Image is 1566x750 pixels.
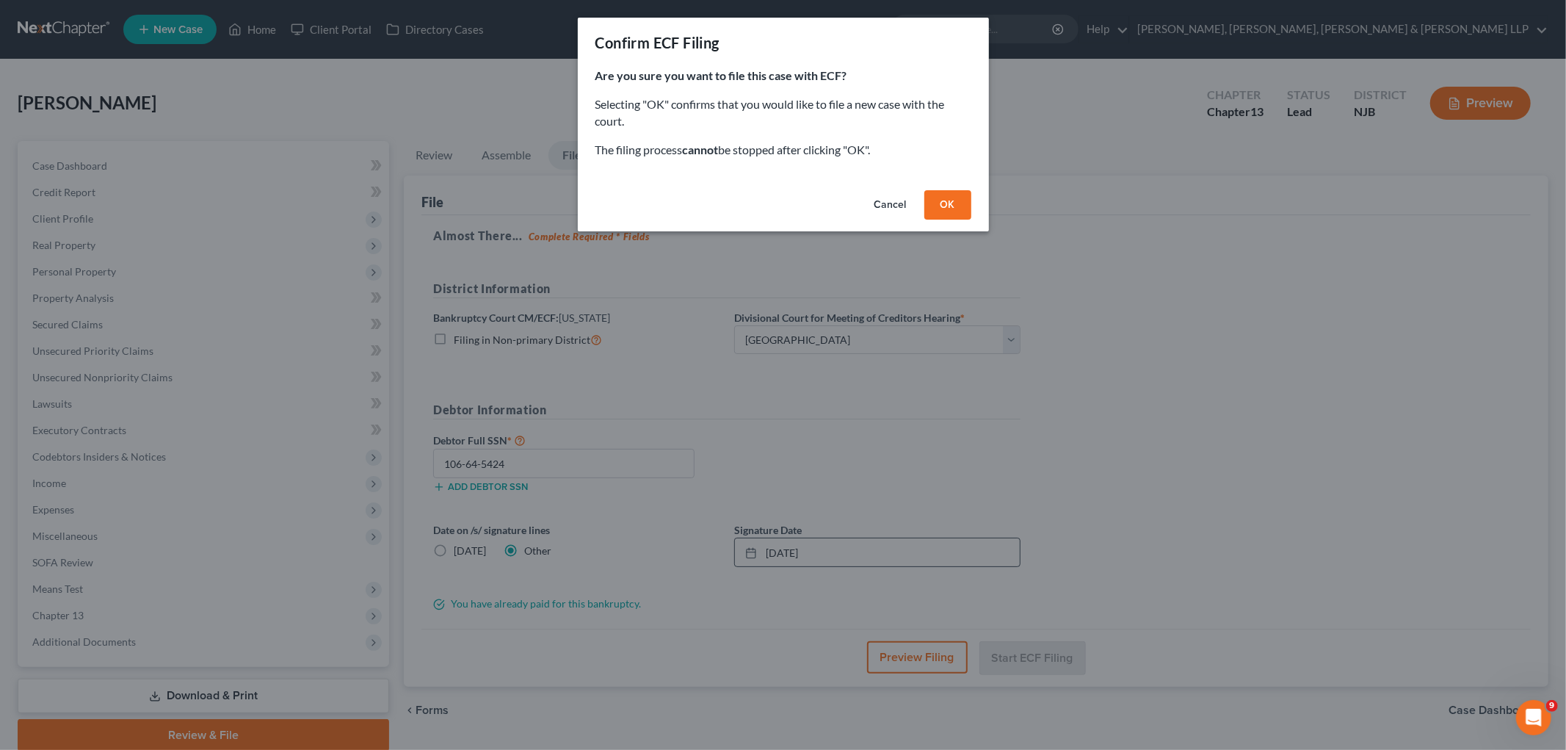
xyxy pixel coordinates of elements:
[71,7,167,18] h1: [PERSON_NAME]
[12,115,241,328] div: 🚨 PACER Multi-Factor Authentication Now Required 🚨Starting [DATE], PACER requires Multi-Factor Au...
[91,255,148,267] b: 2 minutes
[93,481,105,493] button: Start recording
[23,226,229,298] div: Please be sure to enable MFA in your PACER account settings. Once enabled, you will have to enter...
[230,6,258,34] button: Home
[595,96,971,130] p: Selecting "OK" confirms that you would like to file a new case with the court.
[46,481,58,493] button: Gif picker
[70,481,81,493] button: Upload attachment
[252,475,275,499] button: Send a message…
[683,143,719,156] strong: cannot
[71,18,101,33] p: Active
[1546,700,1558,712] span: 9
[23,125,211,151] b: 🚨 PACER Multi-Factor Authentication Now Required 🚨
[595,142,971,159] p: The filing process be stopped after clicking "OK".
[1516,700,1551,735] iframe: Intercom live chat
[23,160,229,217] div: Starting [DATE], PACER requires Multi-Factor Authentication (MFA) for all filers in select distri...
[23,481,35,493] button: Emoji picker
[23,331,139,339] div: [PERSON_NAME] • [DATE]
[42,8,65,32] img: Profile image for Emma
[12,450,281,475] textarea: Message…
[924,190,971,220] button: OK
[595,32,719,53] div: Confirm ECF Filing
[595,68,847,82] strong: Are you sure you want to file this case with ECF?
[12,115,282,360] div: Emma says…
[258,6,284,32] div: Close
[23,306,109,317] a: Learn More Here
[863,190,918,220] button: Cancel
[10,6,37,34] button: go back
